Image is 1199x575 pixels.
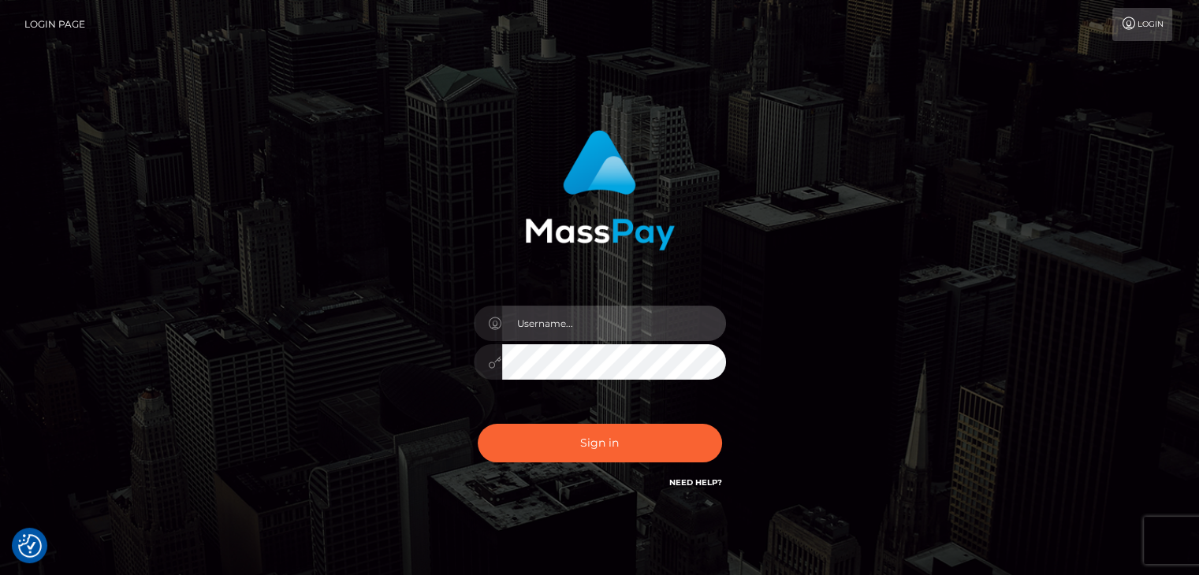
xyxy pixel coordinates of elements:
img: MassPay Login [525,130,675,250]
a: Login Page [24,8,85,41]
button: Consent Preferences [18,534,42,558]
a: Need Help? [669,477,722,488]
input: Username... [502,306,726,341]
img: Revisit consent button [18,534,42,558]
a: Login [1112,8,1172,41]
button: Sign in [478,424,722,462]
